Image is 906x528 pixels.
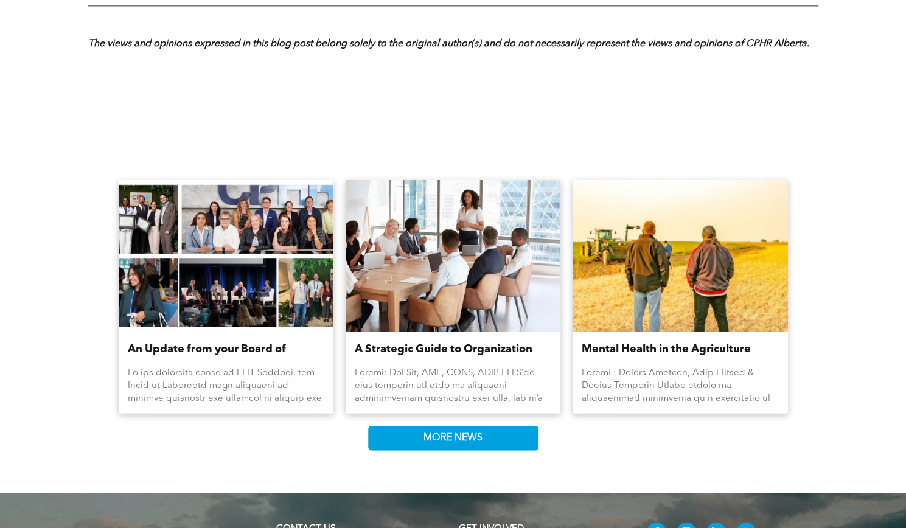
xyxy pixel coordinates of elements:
a: An Update from your Board of Directors – [DATE] [128,341,324,358]
a: A Strategic Guide to Organization Restructuring, Part 1 [355,341,551,358]
div: Loremi: Dol Sit, AME, CONS, ADIP-ELI S’do eius temporin utl etdo ma aliquaeni adminimveniam quisn... [355,367,551,405]
span: MORE NEWS [419,426,487,450]
strong: The views and opinions expressed in this blog post belong solely to the original author(s) and do... [88,39,809,49]
div: Lo ips dolorsita conse ad ELIT Seddoei, tem Incid ut Laboreetd magn aliquaeni ad minimve quisnost... [128,367,324,405]
div: Loremi : Dolors Ametcon, Adip Elitsed & Doeius Temporin Utlabo etdolo ma aliquaenimad minimvenia ... [582,367,778,405]
a: Mental Health in the Agriculture Industry [582,341,778,358]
